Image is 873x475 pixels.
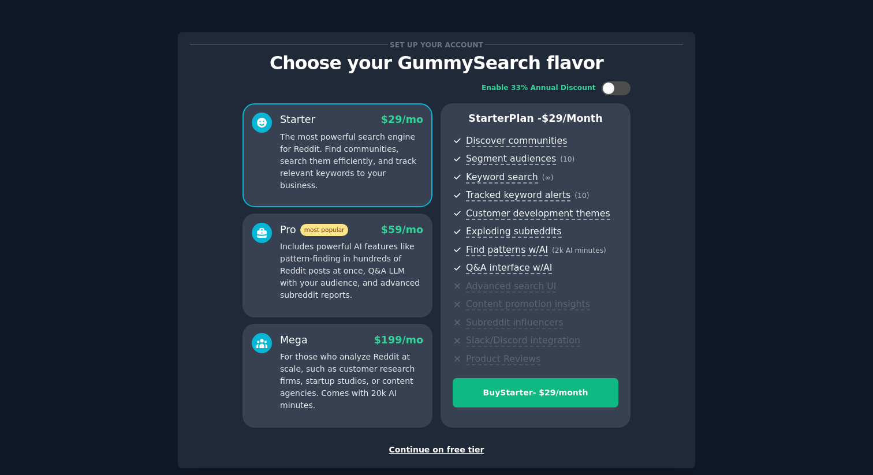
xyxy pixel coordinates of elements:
span: Q&A interface w/AI [466,262,552,274]
span: Set up your account [388,39,486,51]
span: Keyword search [466,171,538,184]
span: Tracked keyword alerts [466,189,570,201]
span: ( 10 ) [574,192,589,200]
div: Pro [280,223,348,237]
span: $ 59 /mo [381,224,423,235]
span: $ 29 /month [542,113,603,124]
p: For those who analyze Reddit at scale, such as customer research firms, startup studios, or conte... [280,351,423,412]
span: $ 199 /mo [374,334,423,346]
span: Advanced search UI [466,280,556,293]
div: Continue on free tier [190,444,683,456]
span: Product Reviews [466,353,540,365]
span: Subreddit influencers [466,317,563,329]
span: $ 29 /mo [381,114,423,125]
span: ( 2k AI minutes ) [552,246,606,255]
span: Customer development themes [466,208,610,220]
span: Segment audiences [466,153,556,165]
span: most popular [300,224,349,236]
span: Find patterns w/AI [466,244,548,256]
span: Slack/Discord integration [466,335,580,347]
div: Starter [280,113,315,127]
span: ( 10 ) [560,155,574,163]
span: Discover communities [466,135,567,147]
button: BuyStarter- $29/month [453,378,618,407]
p: The most powerful search engine for Reddit. Find communities, search them efficiently, and track ... [280,131,423,192]
div: Buy Starter - $ 29 /month [453,387,618,399]
span: ( ∞ ) [542,174,554,182]
span: Exploding subreddits [466,226,561,238]
div: Mega [280,333,308,347]
div: Enable 33% Annual Discount [482,83,596,93]
p: Includes powerful AI features like pattern-finding in hundreds of Reddit posts at once, Q&A LLM w... [280,241,423,301]
span: Content promotion insights [466,298,590,311]
p: Starter Plan - [453,111,618,126]
p: Choose your GummySearch flavor [190,53,683,73]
